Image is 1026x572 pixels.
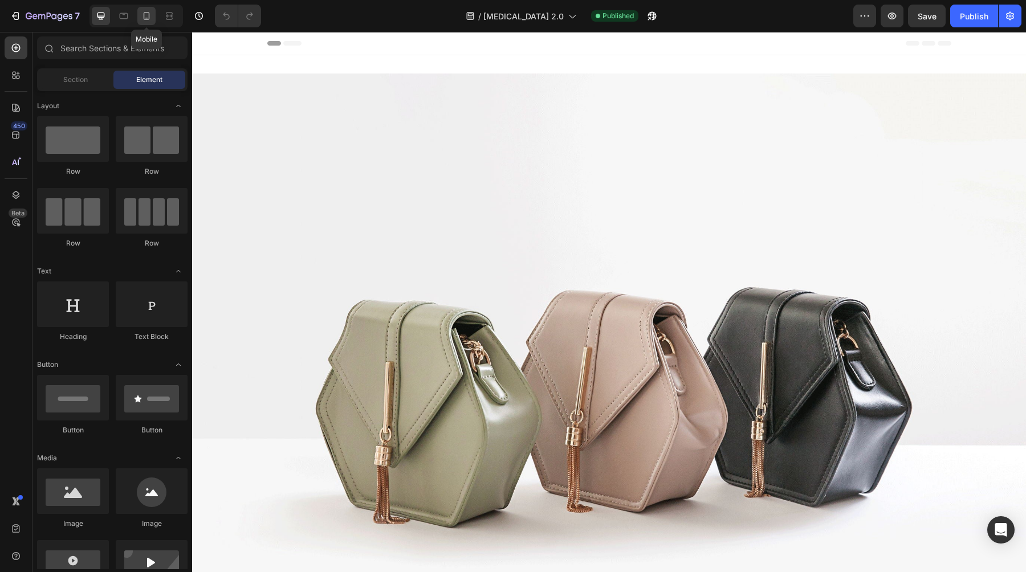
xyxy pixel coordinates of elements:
[63,75,88,85] span: Section
[908,5,946,27] button: Save
[116,425,188,435] div: Button
[478,10,481,22] span: /
[75,9,80,23] p: 7
[169,449,188,467] span: Toggle open
[37,518,109,529] div: Image
[37,36,188,59] input: Search Sections & Elements
[37,166,109,177] div: Row
[37,359,58,370] span: Button
[950,5,998,27] button: Publish
[116,166,188,177] div: Row
[215,5,261,27] div: Undo/Redo
[169,97,188,115] span: Toggle open
[37,425,109,435] div: Button
[136,75,162,85] span: Element
[5,5,85,27] button: 7
[169,262,188,280] span: Toggle open
[483,10,564,22] span: [MEDICAL_DATA] 2.0
[987,516,1015,544] div: Open Intercom Messenger
[169,356,188,374] span: Toggle open
[9,209,27,218] div: Beta
[116,238,188,248] div: Row
[37,332,109,342] div: Heading
[37,453,57,463] span: Media
[37,101,59,111] span: Layout
[918,11,937,21] span: Save
[11,121,27,130] div: 450
[192,32,1026,572] iframe: Design area
[960,10,988,22] div: Publish
[116,332,188,342] div: Text Block
[602,11,634,21] span: Published
[37,266,51,276] span: Text
[116,518,188,529] div: Image
[37,238,109,248] div: Row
